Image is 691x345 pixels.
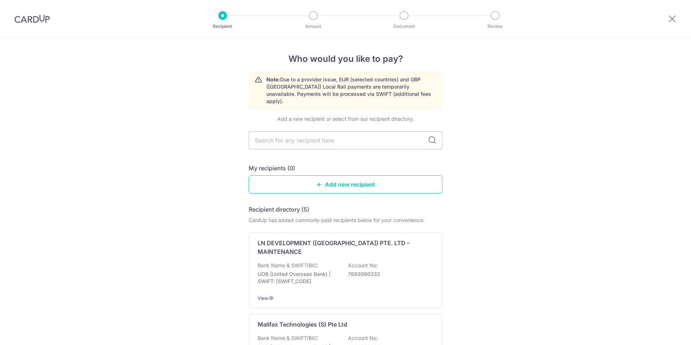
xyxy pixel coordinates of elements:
[14,14,50,23] img: CardUp
[287,23,340,30] p: Amount
[266,76,280,82] strong: Note:
[249,164,295,172] h5: My recipients (0)
[645,323,684,341] iframe: Opens a widget where you can find more information
[258,295,268,301] a: View
[377,23,431,30] p: Document
[249,52,442,65] h4: Who would you like to pay?
[249,205,309,214] h5: Recipient directory (5)
[249,217,442,224] div: CardUp has added commonly-paid recipients below for your convenience.
[249,175,442,193] a: Add new recipient
[249,115,442,123] div: Add a new recipient or select from our recipient directory.
[258,320,347,329] p: Malifax Technologies (S) Pte Ltd
[266,76,436,105] p: Due to a provider issue, EUR (selected countries) and GBP ([GEOGRAPHIC_DATA]) Local Rail payments...
[348,262,378,269] p: Account No:
[258,239,425,256] p: LN DEVELOPMENT ([GEOGRAPHIC_DATA]) PTE. LTD - MAINTENANCE
[348,271,429,278] p: 7693080332
[258,271,339,285] p: UOB (United Overseas Bank) | SWIFT: [SWIFT_CODE]
[249,131,442,149] input: Search for any recipient here
[348,335,378,342] p: Account No:
[258,262,318,269] p: Bank Name & SWIFT/BIC:
[196,23,249,30] p: Recipient
[258,335,318,342] p: Bank Name & SWIFT/BIC:
[468,23,522,30] p: Review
